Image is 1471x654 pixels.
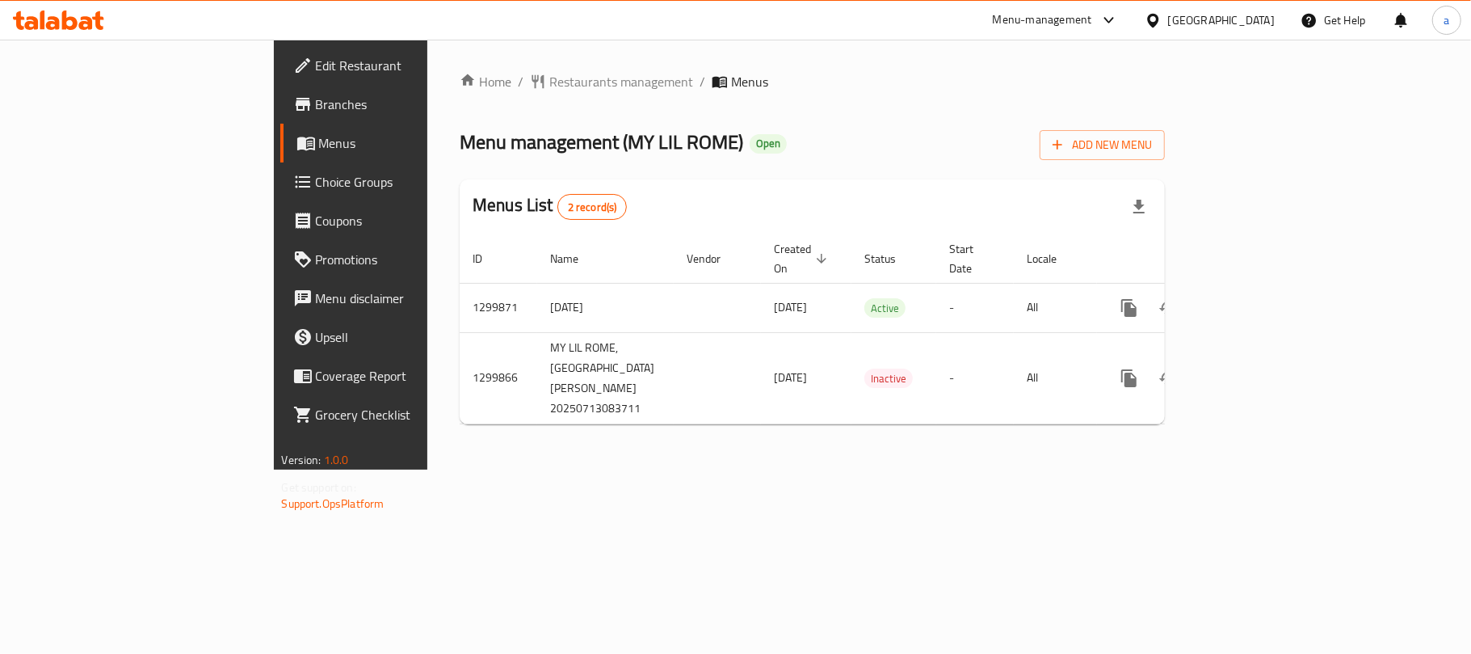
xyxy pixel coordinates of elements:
[316,250,506,269] span: Promotions
[460,124,743,160] span: Menu management ( MY LIL ROME )
[280,395,519,434] a: Grocery Checklist
[537,332,674,424] td: MY LIL ROME,[GEOGRAPHIC_DATA][PERSON_NAME] 20250713083711
[1097,234,1278,284] th: Actions
[460,72,1165,91] nav: breadcrumb
[687,249,742,268] span: Vendor
[316,56,506,75] span: Edit Restaurant
[324,449,349,470] span: 1.0.0
[280,85,519,124] a: Branches
[473,249,503,268] span: ID
[316,95,506,114] span: Branches
[316,211,506,230] span: Coupons
[282,449,322,470] span: Version:
[1149,359,1187,398] button: Change Status
[558,200,627,215] span: 2 record(s)
[550,249,599,268] span: Name
[280,46,519,85] a: Edit Restaurant
[280,240,519,279] a: Promotions
[1444,11,1449,29] span: a
[319,133,506,153] span: Menus
[750,137,787,150] span: Open
[731,72,768,91] span: Menus
[774,297,807,318] span: [DATE]
[1014,332,1097,424] td: All
[936,332,1014,424] td: -
[774,367,807,388] span: [DATE]
[750,134,787,154] div: Open
[1110,359,1149,398] button: more
[864,298,906,318] div: Active
[282,493,385,514] a: Support.OpsPlatform
[1149,289,1187,327] button: Change Status
[316,327,506,347] span: Upsell
[280,279,519,318] a: Menu disclaimer
[557,194,628,220] div: Total records count
[280,201,519,240] a: Coupons
[537,283,674,332] td: [DATE]
[1168,11,1275,29] div: [GEOGRAPHIC_DATA]
[864,369,913,388] span: Inactive
[700,72,705,91] li: /
[316,289,506,308] span: Menu disclaimer
[280,318,519,357] a: Upsell
[1110,289,1149,327] button: more
[530,72,693,91] a: Restaurants management
[473,193,627,220] h2: Menus List
[1040,130,1165,160] button: Add New Menu
[1120,188,1158,226] div: Export file
[282,477,356,498] span: Get support on:
[280,162,519,201] a: Choice Groups
[1053,135,1152,155] span: Add New Menu
[864,299,906,318] span: Active
[316,172,506,192] span: Choice Groups
[280,124,519,162] a: Menus
[1014,283,1097,332] td: All
[280,357,519,395] a: Coverage Report
[864,369,913,388] div: Inactive
[549,72,693,91] span: Restaurants management
[518,72,523,91] li: /
[316,405,506,424] span: Grocery Checklist
[774,239,832,278] span: Created On
[864,249,917,268] span: Status
[460,234,1278,424] table: enhanced table
[936,283,1014,332] td: -
[993,11,1092,30] div: Menu-management
[316,366,506,386] span: Coverage Report
[949,239,994,278] span: Start Date
[1027,249,1078,268] span: Locale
